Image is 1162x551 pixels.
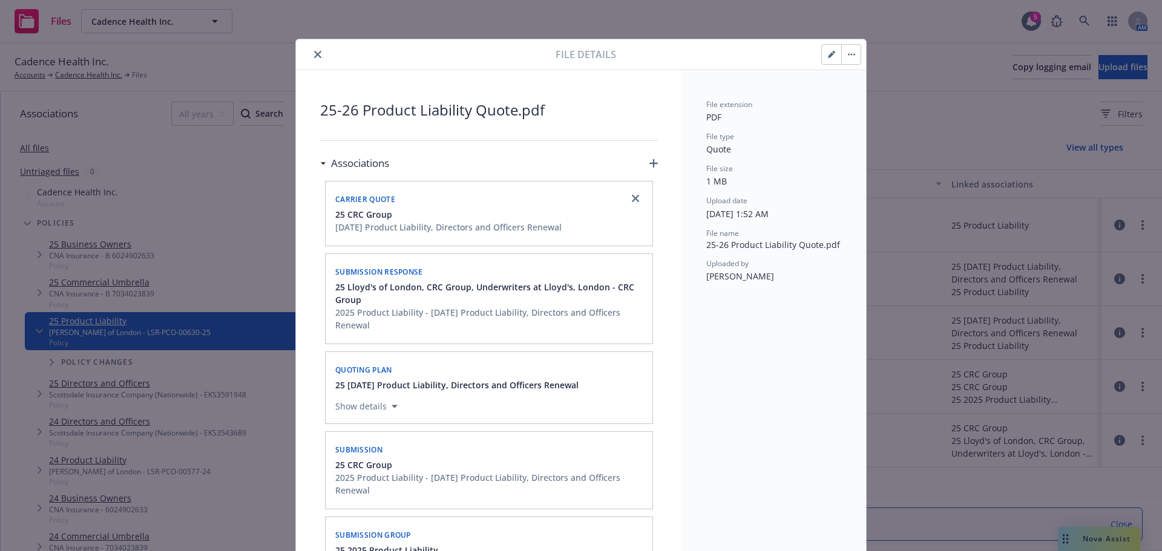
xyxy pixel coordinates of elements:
[706,195,747,206] span: Upload date
[706,270,774,282] span: [PERSON_NAME]
[706,208,769,220] span: [DATE] 1:52 AM
[320,155,389,171] div: Associations
[335,458,392,471] span: 25 CRC Group
[706,143,731,155] span: Quote
[706,175,727,187] span: 1 MB
[706,238,842,251] span: 25-26 Product Liability Quote.pdf
[320,99,658,121] span: 25-26 Product Liability Quote.pdf
[706,228,739,238] span: File name
[310,47,325,62] button: close
[335,379,579,391] button: 25 [DATE] Product Liability, Directors and Officers Renewal
[335,221,562,233] div: [DATE] Product Liability, Directors and Officers Renewal
[706,131,734,142] span: File type
[335,365,392,375] span: Quoting plan
[706,99,752,109] span: File extension
[335,194,395,204] span: Carrier quote
[335,208,392,221] span: 25 CRC Group
[706,258,749,269] span: Uploaded by
[706,111,721,123] span: PDF
[706,163,733,174] span: File size
[330,399,402,414] button: Show details
[628,191,643,206] a: close
[331,155,389,171] h3: Associations
[335,208,562,221] button: 25 CRC Group
[335,281,645,306] button: 25 Lloyd's of London, CRC Group, Underwriters at Lloyd's, London - CRC Group
[556,47,616,62] span: File details
[335,458,645,471] button: 25 CRC Group
[335,267,423,277] span: Submission response
[335,471,645,497] div: 2025 Product Liability - [DATE] Product Liability, Directors and Officers Renewal
[335,306,645,331] div: 2025 Product Liability - [DATE] Product Liability, Directors and Officers Renewal
[335,445,382,455] span: Submission
[335,530,411,540] span: Submission group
